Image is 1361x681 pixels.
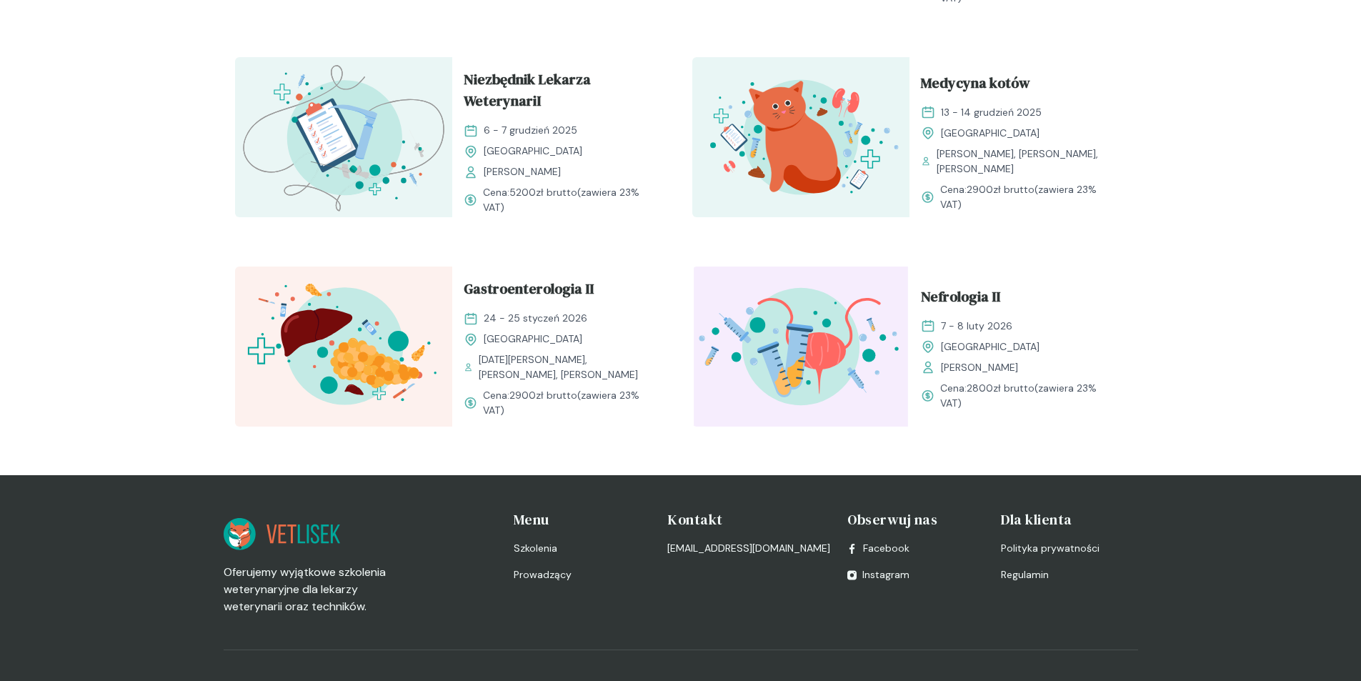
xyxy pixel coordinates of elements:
a: Gastroenterologia II [464,278,658,305]
span: Cena: (zawiera 23% VAT) [940,182,1115,212]
a: Instagram [847,567,909,582]
a: Szkolenia [514,541,650,556]
span: 2800 zł brutto [967,382,1035,394]
span: [GEOGRAPHIC_DATA] [484,332,582,347]
a: Niezbędnik Lekarza WeterynariI [464,69,658,117]
span: 2900 zł brutto [509,389,577,402]
span: 13 - 14 grudzień 2025 [941,105,1042,120]
span: 7 - 8 luty 2026 [941,319,1012,334]
img: aHe4VUMqNJQqH-M0_ProcMH_T.svg [235,57,452,217]
a: Polityka prywatności [1001,541,1137,556]
span: [PERSON_NAME], [PERSON_NAME], [PERSON_NAME] [937,146,1115,177]
span: Medycyna kotów [921,72,1030,99]
a: Nefrologia II [921,286,1115,313]
span: 5200 zł brutto [509,186,577,199]
h4: Kontakt [667,509,830,530]
span: Szkolenia [514,541,557,556]
span: [DATE][PERSON_NAME], [PERSON_NAME], [PERSON_NAME] [479,352,658,382]
span: [GEOGRAPHIC_DATA] [484,144,582,159]
span: [PERSON_NAME] [941,360,1018,375]
span: 6 - 7 grudzień 2025 [484,123,577,138]
img: ZxkxEIF3NbkBX8eR_GastroII_T.svg [235,267,452,427]
a: Facebook [847,541,909,556]
img: ZpgBUh5LeNNTxPrX_Uro_T.svg [692,267,909,427]
span: Regulamin [1001,567,1049,582]
a: Prowadzący [514,567,650,582]
a: Regulamin [1001,567,1137,582]
h4: Dla klienta [1001,509,1137,530]
span: [PERSON_NAME] [484,164,561,179]
span: 24 - 25 styczeń 2026 [484,311,587,326]
span: Cena: (zawiera 23% VAT) [940,381,1115,411]
span: Nefrologia II [921,286,1000,313]
p: Oferujemy wyjątkowe szkolenia weterynaryjne dla lekarzy weterynarii oraz techników. [224,564,406,615]
h4: Obserwuj nas [847,509,984,530]
a: [EMAIL_ADDRESS][DOMAIN_NAME] [667,541,830,556]
span: [GEOGRAPHIC_DATA] [941,126,1040,141]
span: [GEOGRAPHIC_DATA] [941,339,1040,354]
a: Medycyna kotów [921,72,1115,99]
span: Cena: (zawiera 23% VAT) [483,388,658,418]
span: Polityka prywatności [1001,541,1100,556]
span: Cena: (zawiera 23% VAT) [483,185,658,215]
h4: Menu [514,509,650,530]
img: aHfQZEMqNJQqH-e8_MedKot_T.svg [692,57,909,217]
span: 2900 zł brutto [967,183,1035,196]
span: Gastroenterologia II [464,278,594,305]
span: Prowadzący [514,567,572,582]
